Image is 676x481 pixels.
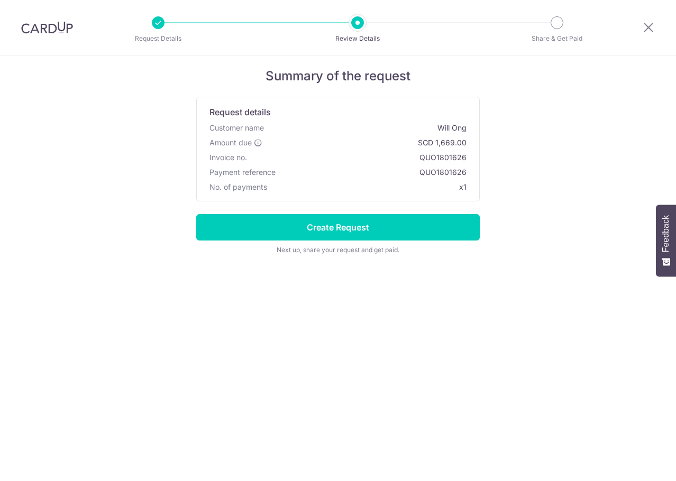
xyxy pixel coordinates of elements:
[209,167,276,178] span: Payment reference
[661,215,671,252] span: Feedback
[209,137,262,148] label: Amount due
[656,205,676,276] button: Feedback - Show survey
[608,449,665,476] iframe: Opens a widget where you can find more information
[318,33,397,44] p: Review Details
[196,245,480,255] div: Next up, share your request and get paid.
[209,152,247,163] span: Invoice no.
[196,68,480,84] h5: Summary of the request
[209,182,267,192] span: No. of payments
[459,182,467,191] span: x1
[196,214,480,240] input: Create Request
[280,167,467,178] span: QUO1801626
[209,106,271,118] span: Request details
[268,123,467,133] span: Will Ong
[251,152,467,163] span: QUO1801626
[267,137,467,148] span: SGD 1,669.00
[209,123,264,133] span: Customer name
[119,33,197,44] p: Request Details
[518,33,596,44] p: Share & Get Paid
[21,21,73,34] img: CardUp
